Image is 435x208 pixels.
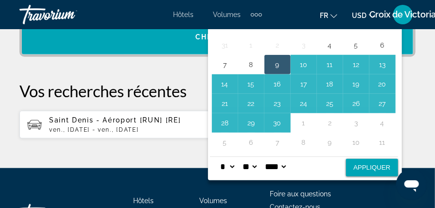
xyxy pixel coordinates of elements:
[322,116,338,130] button: Jour 2
[320,8,337,22] button: Changer la langue
[322,38,338,52] button: Jour 4
[322,58,338,71] button: Jour 11
[244,38,259,52] button: Jour 1
[320,12,328,19] span: Fr
[199,197,227,205] a: Volumes
[348,116,364,130] button: Jour 3
[375,97,390,110] button: Jour 27
[375,136,390,149] button: Jour 11
[346,159,398,176] button: Appliquer
[348,58,364,71] button: Jour 12
[49,116,181,124] span: Saint Denis - Aéroport [RUN] [RE]
[352,12,366,19] span: USD
[244,116,259,130] button: Jour 29
[217,97,233,110] button: Jour 21
[219,157,236,176] select: Sélectionnez l’heure
[270,58,285,71] button: Jour 9
[296,116,312,130] button: Jour 1
[244,58,259,71] button: Jour 8
[19,81,416,101] p: Vos recherches récentes
[396,169,427,200] iframe: Bouton de lancement de la fenêtre de messagerie
[375,77,390,91] button: Jour 20
[19,110,213,139] button: Saint Denis - Aéroport [RUN] [RE]ven., [DATE] - ven., [DATE]
[352,8,376,22] button: Changer de devise
[49,126,205,133] p: ven., [DATE] - ven., [DATE]
[19,2,117,27] a: Travorium
[375,38,390,52] button: Jour 6
[270,116,285,130] button: Jour 30
[348,136,364,149] button: Jour 10
[296,136,312,149] button: Jour 8
[217,58,233,71] button: Jour 7
[348,38,364,52] button: Jour 5
[241,157,259,176] select: Sélectionnez la minute
[322,97,338,110] button: Jour 25
[270,190,331,198] a: Foire aux questions
[174,11,194,18] a: Hôtels
[244,77,259,91] button: Jour 15
[270,136,285,149] button: Jour 7
[195,33,240,41] span: Chercher
[348,77,364,91] button: Jour 19
[296,97,312,110] button: Jour 24
[322,77,338,91] button: Jour 18
[22,19,413,54] button: Chercher
[244,136,259,149] button: Jour 6
[390,4,416,25] button: Menu utilisateur
[217,136,233,149] button: Jour 5
[296,77,312,91] button: Jour 17
[270,38,285,52] button: Jour 2
[322,136,338,149] button: Jour 9
[348,97,364,110] button: Jour 26
[375,58,390,71] button: Jour 13
[217,77,233,91] button: Jour 14
[251,7,262,22] button: Éléments de navigation supplémentaires
[375,116,390,130] button: Jour 4
[270,97,285,110] button: Jour 23
[244,97,259,110] button: Jour 22
[217,116,233,130] button: Jour 28
[134,197,154,205] a: Hôtels
[270,77,285,91] button: Jour 16
[296,58,312,71] button: Jour 10
[217,38,233,52] button: Jour 31
[296,38,312,52] button: Jour 3
[263,157,288,176] select: Sélectionnez AM/PM
[213,11,241,18] a: Volumes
